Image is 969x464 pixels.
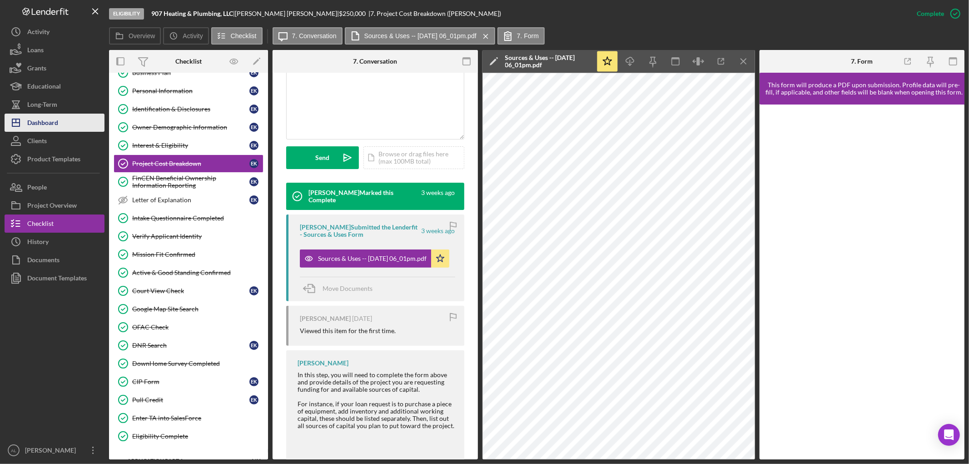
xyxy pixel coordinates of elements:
div: E K [249,286,258,295]
a: Owner Demographic InformationEK [114,118,263,136]
label: Activity [183,32,203,40]
div: E K [249,377,258,386]
button: Activity [163,27,209,45]
div: Sources & Uses -- [DATE] 06_01pm.pdf [318,255,427,262]
button: 7. Form [497,27,545,45]
div: [PERSON_NAME] [PERSON_NAME] | [235,10,339,17]
a: Active & Good Standing Confirmed [114,264,263,282]
label: Overview [129,32,155,40]
button: Sources & Uses -- [DATE] 06_01pm.pdf [345,27,495,45]
div: Sources & Uses -- [DATE] 06_01pm.pdf [505,54,591,69]
label: Sources & Uses -- [DATE] 06_01pm.pdf [364,32,477,40]
div: DNR Search [132,342,249,349]
div: | [151,10,235,17]
div: Mission Fit Confirmed [132,251,263,258]
a: Verify Applicant Identity [114,227,263,245]
div: This form will produce a PDF upon submission. Profile data will pre-fill, if applicable, and othe... [764,81,965,96]
div: E K [249,177,258,186]
div: [PERSON_NAME] Marked this Complete [308,189,420,204]
button: Checklist [211,27,263,45]
button: Sources & Uses -- [DATE] 06_01pm.pdf [300,249,449,268]
div: Project Cost Breakdown [132,160,249,167]
span: Move Documents [323,284,373,292]
span: $250,000 [339,10,366,17]
div: [PERSON_NAME] [300,315,351,322]
button: 7. Conversation [273,27,343,45]
div: Enter TA into SalesForce [132,414,263,422]
div: Eligibility [109,8,144,20]
div: 7. Conversation [353,58,397,65]
div: CIP Form [132,378,249,385]
div: E K [249,141,258,150]
div: Court View Check [132,287,249,294]
div: | 7. Project Cost Breakdown ([PERSON_NAME]) [368,10,501,17]
div: [PERSON_NAME] [298,359,348,367]
div: DownHome Survey Completed [132,360,263,367]
div: Intake Questionnaire Completed [132,215,263,222]
a: Google Map Site Search [114,300,263,318]
div: E K [249,159,258,168]
a: Identification & DisclosuresEK [114,100,263,118]
div: Personal Information [132,87,249,95]
button: Overview [109,27,161,45]
div: Complete [917,5,944,23]
a: Mission Fit Confirmed [114,245,263,264]
div: Identification & Disclosures [132,105,249,113]
div: 7. Form [851,58,873,65]
label: Checklist [231,32,257,40]
div: Interest & Eligibility [132,142,249,149]
a: Interest & EligibilityEK [114,136,263,155]
button: Complete [908,5,964,23]
label: 7. Form [517,32,539,40]
a: Court View CheckEK [114,282,263,300]
a: DownHome Survey Completed [114,354,263,373]
a: Eligibility Complete [114,427,263,445]
a: OFAC Check [114,318,263,336]
div: [PERSON_NAME] [23,441,82,462]
div: E K [249,195,258,205]
a: Business PlanEK [114,64,263,82]
time: 2025-08-11 22:31 [422,189,455,204]
div: Verify Applicant Identity [132,233,263,240]
div: Checklist [175,58,202,65]
div: E K [249,341,258,350]
button: Move Documents [300,277,382,300]
div: In this step, you will need to complete the form above and provide details of the project you are... [298,371,455,393]
a: Personal InformationEK [114,82,263,100]
div: Pull Credit [132,396,249,404]
b: 907 Heating & Plumbing, LLC [151,10,233,17]
a: Project Cost BreakdownEK [114,155,263,173]
a: Letter of ExplanationEK [114,191,263,209]
a: FinCEN Beneficial Ownership Information ReportingEK [114,173,263,191]
a: DNR SearchEK [114,336,263,354]
div: E K [249,86,258,95]
div: OFAC Check [132,324,263,331]
time: 2025-08-11 22:01 [422,227,455,234]
div: E K [249,105,258,114]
